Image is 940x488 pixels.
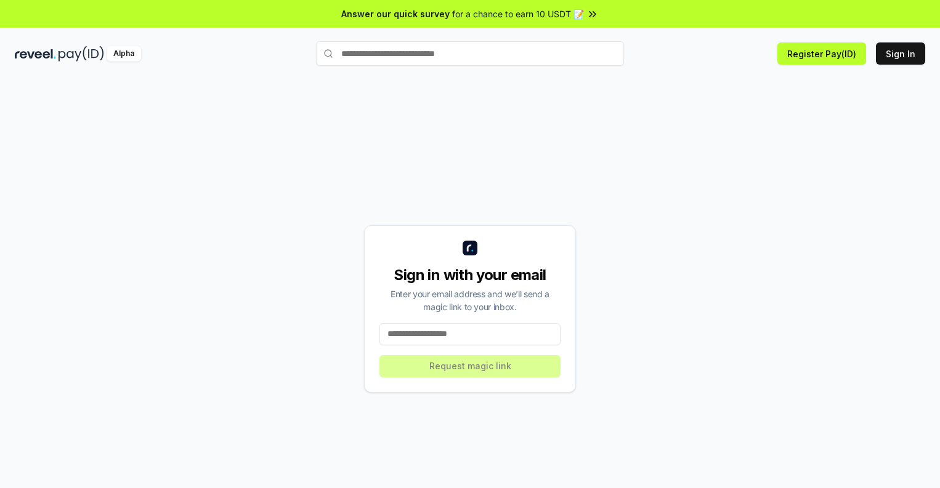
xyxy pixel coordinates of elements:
img: pay_id [59,46,104,62]
div: Alpha [107,46,141,62]
button: Sign In [876,42,925,65]
img: logo_small [463,241,477,255]
img: reveel_dark [15,46,56,62]
span: for a chance to earn 10 USDT 📝 [452,7,584,20]
button: Register Pay(ID) [777,42,866,65]
div: Sign in with your email [379,265,561,285]
span: Answer our quick survey [341,7,450,20]
div: Enter your email address and we’ll send a magic link to your inbox. [379,287,561,313]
